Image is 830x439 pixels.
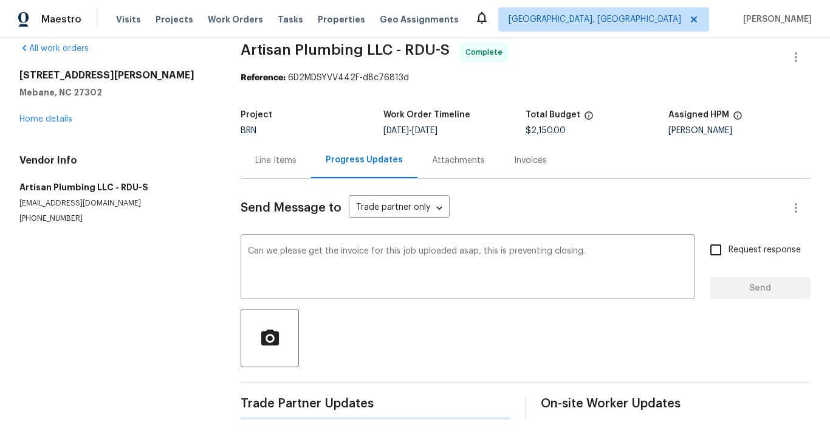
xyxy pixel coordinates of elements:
[19,213,211,224] p: [PHONE_NUMBER]
[19,69,211,81] h2: [STREET_ADDRESS][PERSON_NAME]
[116,13,141,26] span: Visits
[19,181,211,193] h5: Artisan Plumbing LLC - RDU-S
[668,126,811,135] div: [PERSON_NAME]
[349,198,450,218] div: Trade partner only
[241,126,256,135] span: BRN
[729,244,801,257] span: Request response
[514,154,547,167] div: Invoices
[526,126,566,135] span: $2,150.00
[241,202,341,214] span: Send Message to
[432,154,485,167] div: Attachments
[241,74,286,82] b: Reference:
[380,13,459,26] span: Geo Assignments
[383,126,409,135] span: [DATE]
[326,154,403,166] div: Progress Updates
[526,111,580,119] h5: Total Budget
[383,111,470,119] h5: Work Order Timeline
[318,13,365,26] span: Properties
[738,13,812,26] span: [PERSON_NAME]
[19,154,211,167] h4: Vendor Info
[541,398,811,410] span: On-site Worker Updates
[255,154,297,167] div: Line Items
[383,126,437,135] span: -
[41,13,81,26] span: Maestro
[668,111,729,119] h5: Assigned HPM
[19,115,72,123] a: Home details
[19,44,89,53] a: All work orders
[412,126,437,135] span: [DATE]
[156,13,193,26] span: Projects
[241,398,510,410] span: Trade Partner Updates
[19,86,211,99] h5: Mebane, NC 27302
[584,111,594,126] span: The total cost of line items that have been proposed by Opendoor. This sum includes line items th...
[208,13,263,26] span: Work Orders
[241,72,811,84] div: 6D2MDSYVV442F-d8c76813d
[241,43,450,57] span: Artisan Plumbing LLC - RDU-S
[241,111,272,119] h5: Project
[465,46,507,58] span: Complete
[509,13,681,26] span: [GEOGRAPHIC_DATA], [GEOGRAPHIC_DATA]
[733,111,743,126] span: The hpm assigned to this work order.
[19,198,211,209] p: [EMAIL_ADDRESS][DOMAIN_NAME]
[248,247,688,289] textarea: Can we please get the invoice for this job uploaded asap, this is preventing closing.
[278,15,303,24] span: Tasks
